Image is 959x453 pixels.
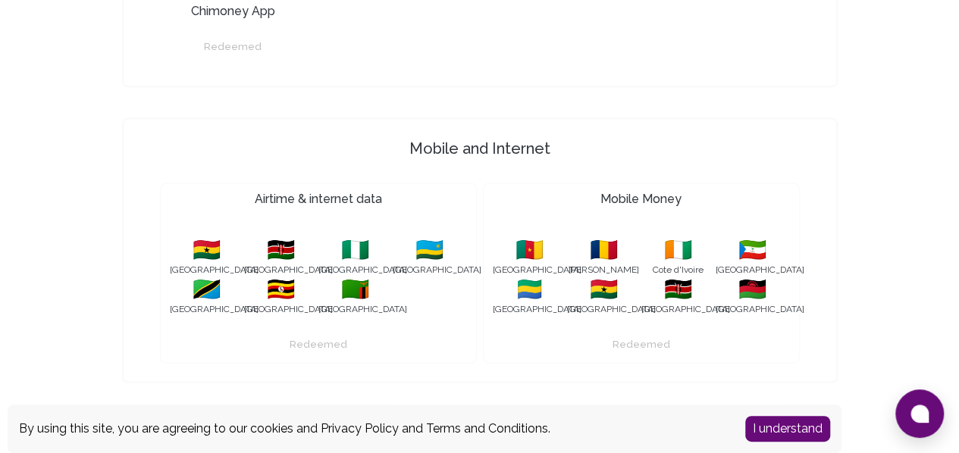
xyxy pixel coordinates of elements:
span: [GEOGRAPHIC_DATA] [493,264,567,276]
span: [GEOGRAPHIC_DATA] [716,303,790,315]
a: Privacy Policy [321,421,399,436]
span: 🇺🇬 [244,276,318,303]
div: By using this site, you are agreeing to our cookies and and . [19,420,722,438]
span: [GEOGRAPHIC_DATA] [393,264,467,276]
span: [GEOGRAPHIC_DATA] [567,303,641,315]
span: 🇰🇪 [641,276,716,303]
span: 🇲🇼 [716,276,790,303]
button: Open chat window [895,389,944,438]
span: [GEOGRAPHIC_DATA] [493,303,567,315]
span: [GEOGRAPHIC_DATA] [170,303,244,315]
span: [GEOGRAPHIC_DATA] [244,264,318,276]
span: [GEOGRAPHIC_DATA] [318,264,393,276]
span: Cote d'Ivoire [641,264,716,276]
span: 🇹🇩 [567,236,641,264]
span: [GEOGRAPHIC_DATA] [716,264,790,276]
span: 🇨🇮 [641,236,716,264]
a: Terms and Conditions [426,421,548,436]
button: Accept cookies [745,416,830,442]
span: 🇹🇿 [170,276,244,303]
h3: Mobile Money [600,190,682,208]
span: [GEOGRAPHIC_DATA] [318,303,393,315]
span: 🇷🇼 [393,236,467,264]
span: [GEOGRAPHIC_DATA] [170,264,244,276]
span: 🇰🇪 [244,236,318,264]
span: [GEOGRAPHIC_DATA] [641,303,716,315]
span: 🇳🇬 [318,236,393,264]
span: 🇬🇭 [170,236,244,264]
h3: Airtime & internet data [255,190,382,208]
span: [PERSON_NAME] [567,264,641,276]
h4: Mobile and Internet [130,138,830,159]
span: 🇿🇲 [318,276,393,303]
span: 🇬🇦 [493,276,567,303]
span: 🇬🇶 [716,236,790,264]
span: 🇨🇲 [493,236,567,264]
span: [GEOGRAPHIC_DATA] [244,303,318,315]
h3: Chimoney App [191,2,275,20]
span: 🇬🇭 [567,276,641,303]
